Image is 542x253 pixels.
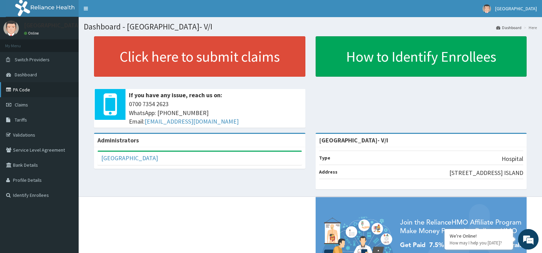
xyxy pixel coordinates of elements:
a: Click here to submit claims [94,36,305,77]
a: Dashboard [496,25,521,30]
b: Address [319,169,338,175]
p: [STREET_ADDRESS] ISLAND [449,168,523,177]
b: If you have any issue, reach us on: [129,91,222,99]
p: [GEOGRAPHIC_DATA] [24,22,80,28]
img: User Image [3,21,19,36]
span: Claims [15,102,28,108]
span: [GEOGRAPHIC_DATA] [495,5,537,12]
li: Here [522,25,537,30]
a: How to Identify Enrollees [316,36,527,77]
a: [GEOGRAPHIC_DATA] [101,154,158,162]
p: How may I help you today? [450,240,508,246]
a: Online [24,31,40,36]
a: [EMAIL_ADDRESS][DOMAIN_NAME] [145,117,239,125]
b: Administrators [97,136,139,144]
span: 0700 7354 2623 WhatsApp: [PHONE_NUMBER] Email: [129,100,302,126]
b: Type [319,155,330,161]
p: Hospital [502,154,523,163]
h1: Dashboard - [GEOGRAPHIC_DATA]- V/I [84,22,537,31]
span: Dashboard [15,72,37,78]
strong: [GEOGRAPHIC_DATA]- V/I [319,136,388,144]
div: We're Online! [450,233,508,239]
span: Switch Providers [15,56,50,63]
img: User Image [482,4,491,13]
span: Tariffs [15,117,27,123]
